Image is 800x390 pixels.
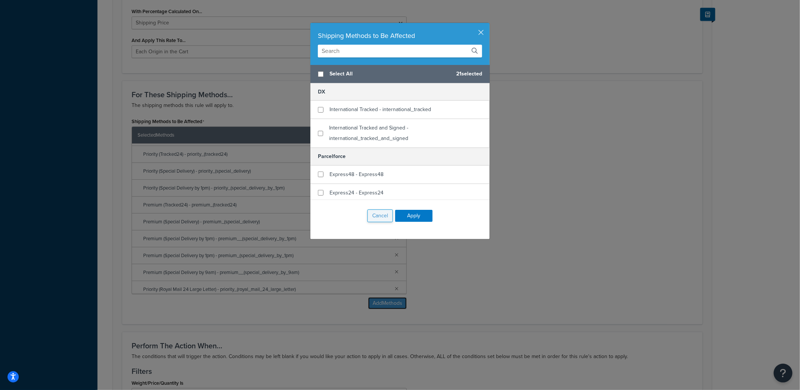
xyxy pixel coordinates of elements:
[330,170,384,178] span: Express48 - Express48
[330,189,384,197] span: Express24 - Express24
[310,148,490,165] h5: Parcelforce
[310,65,490,83] div: 21 selected
[330,105,431,113] span: International Tracked - international_tracked
[318,45,482,57] input: Search
[318,30,482,41] div: Shipping Methods to Be Affected
[395,210,433,222] button: Apply
[330,69,450,79] span: Select All
[329,124,408,142] span: International Tracked and Signed - international_tracked_and_signed
[367,209,393,222] button: Cancel
[310,83,490,101] h5: DX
